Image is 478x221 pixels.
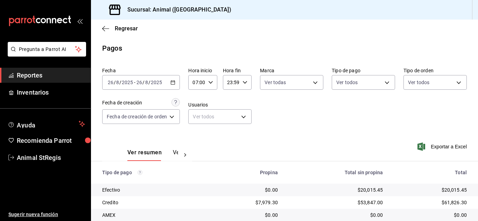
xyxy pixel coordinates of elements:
input: -- [136,80,142,85]
div: $0.00 [289,212,383,219]
div: $61,826.30 [394,199,467,206]
span: Regresar [115,25,138,32]
span: Sugerir nueva función [8,211,85,218]
span: Reportes [17,71,85,80]
span: Ver todos [336,79,358,86]
span: Inventarios [17,88,85,97]
div: $53,847.00 [289,199,383,206]
div: Credito [102,199,206,206]
button: open_drawer_menu [77,18,83,24]
span: / [142,80,145,85]
div: AMEX [102,212,206,219]
span: Ayuda [17,120,76,128]
div: $0.00 [217,186,277,193]
input: -- [145,80,148,85]
label: Tipo de pago [332,68,395,73]
button: Regresar [102,25,138,32]
input: -- [116,80,119,85]
div: Total sin propina [289,170,383,175]
div: Tipo de pago [102,170,206,175]
span: / [119,80,121,85]
label: Hora fin [223,68,252,73]
span: Animal StRegis [17,153,85,162]
button: Exportar a Excel [419,142,467,151]
span: / [148,80,150,85]
div: Propina [217,170,277,175]
div: Efectivo [102,186,206,193]
div: $20,015.45 [394,186,467,193]
div: Total [394,170,467,175]
span: - [134,80,135,85]
span: Recomienda Parrot [17,136,85,145]
div: $0.00 [394,212,467,219]
div: Pagos [102,43,122,53]
div: navigation tabs [127,149,178,161]
label: Usuarios [188,102,252,107]
input: -- [107,80,114,85]
span: Fecha de creación de orden [107,113,167,120]
span: Ver todas [265,79,286,86]
div: $7,979.30 [217,199,277,206]
label: Tipo de orden [403,68,467,73]
button: Ver pagos [173,149,199,161]
button: Ver resumen [127,149,162,161]
label: Marca [260,68,323,73]
span: / [114,80,116,85]
button: Pregunta a Parrot AI [8,42,86,57]
h3: Sucursal: Animal ([GEOGRAPHIC_DATA]) [122,6,231,14]
input: ---- [150,80,162,85]
span: Ver todos [408,79,429,86]
span: Pregunta a Parrot AI [19,46,75,53]
div: $0.00 [217,212,277,219]
div: Fecha de creación [102,99,142,106]
label: Hora inicio [188,68,217,73]
svg: Los pagos realizados con Pay y otras terminales son montos brutos. [138,170,142,175]
label: Fecha [102,68,180,73]
input: ---- [121,80,133,85]
div: $20,015.45 [289,186,383,193]
a: Pregunta a Parrot AI [5,51,86,58]
div: Ver todos [188,109,252,124]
